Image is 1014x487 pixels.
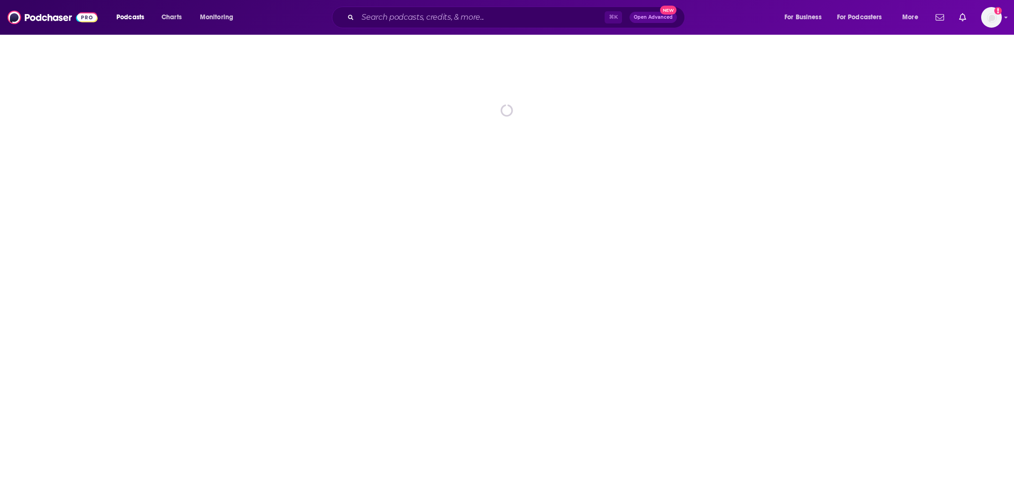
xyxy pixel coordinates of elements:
input: Search podcasts, credits, & more... [358,10,605,25]
span: Podcasts [116,11,144,24]
span: For Business [784,11,822,24]
span: More [902,11,918,24]
span: Logged in as FIREPodchaser25 [981,7,1002,28]
button: open menu [110,10,156,25]
a: Show notifications dropdown [955,9,970,25]
button: open menu [831,10,896,25]
span: ⌘ K [605,11,622,23]
button: open menu [896,10,930,25]
span: Open Advanced [634,15,673,20]
span: For Podcasters [837,11,882,24]
svg: Add a profile image [994,7,1002,15]
button: Show profile menu [981,7,1002,28]
button: Open AdvancedNew [630,12,677,23]
a: Charts [155,10,187,25]
span: Monitoring [200,11,233,24]
a: Show notifications dropdown [932,9,948,25]
span: Charts [161,11,182,24]
div: Search podcasts, credits, & more... [341,7,694,28]
button: open menu [193,10,246,25]
img: User Profile [981,7,1002,28]
img: Podchaser - Follow, Share and Rate Podcasts [8,8,98,26]
button: open menu [778,10,833,25]
span: New [660,6,677,15]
